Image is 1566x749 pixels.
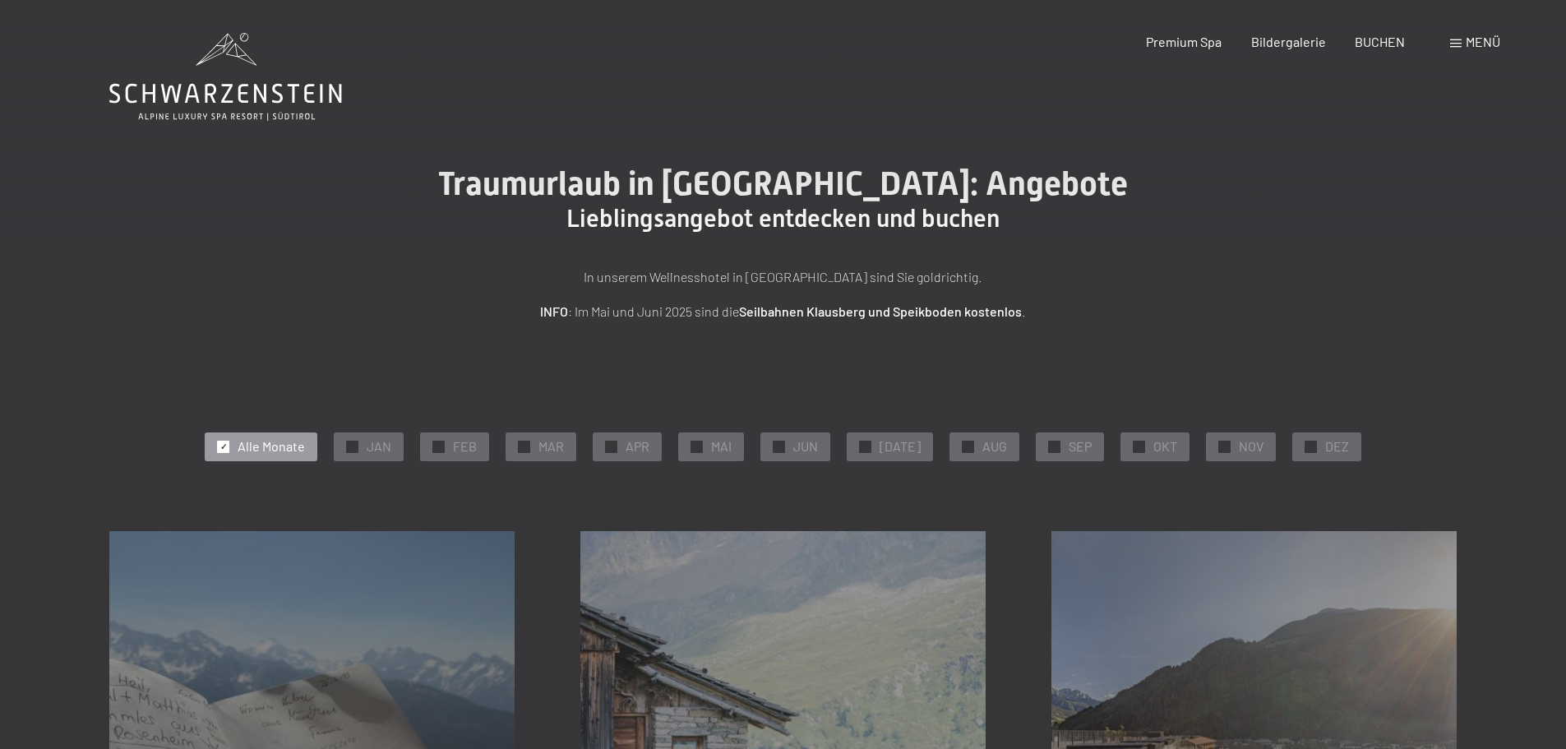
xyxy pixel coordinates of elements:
[626,437,649,455] span: APR
[438,164,1128,203] span: Traumurlaub in [GEOGRAPHIC_DATA]: Angebote
[436,441,442,452] span: ✓
[566,204,1000,233] span: Lieblingsangebot entdecken und buchen
[1325,437,1349,455] span: DEZ
[349,441,356,452] span: ✓
[372,266,1194,288] p: In unserem Wellnesshotel in [GEOGRAPHIC_DATA] sind Sie goldrichtig.
[367,437,391,455] span: JAN
[220,441,227,452] span: ✓
[1069,437,1092,455] span: SEP
[521,441,528,452] span: ✓
[711,437,732,455] span: MAI
[1355,34,1405,49] a: BUCHEN
[880,437,921,455] span: [DATE]
[1153,437,1177,455] span: OKT
[1051,441,1058,452] span: ✓
[1308,441,1314,452] span: ✓
[538,437,564,455] span: MAR
[453,437,477,455] span: FEB
[965,441,972,452] span: ✓
[608,441,615,452] span: ✓
[1239,437,1263,455] span: NOV
[1222,441,1228,452] span: ✓
[1136,441,1143,452] span: ✓
[862,441,869,452] span: ✓
[372,301,1194,322] p: : Im Mai und Juni 2025 sind die .
[776,441,783,452] span: ✓
[982,437,1007,455] span: AUG
[238,437,305,455] span: Alle Monate
[739,303,1022,319] strong: Seilbahnen Klausberg und Speikboden kostenlos
[793,437,818,455] span: JUN
[1466,34,1500,49] span: Menü
[694,441,700,452] span: ✓
[1146,34,1222,49] a: Premium Spa
[540,303,568,319] strong: INFO
[1251,34,1326,49] a: Bildergalerie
